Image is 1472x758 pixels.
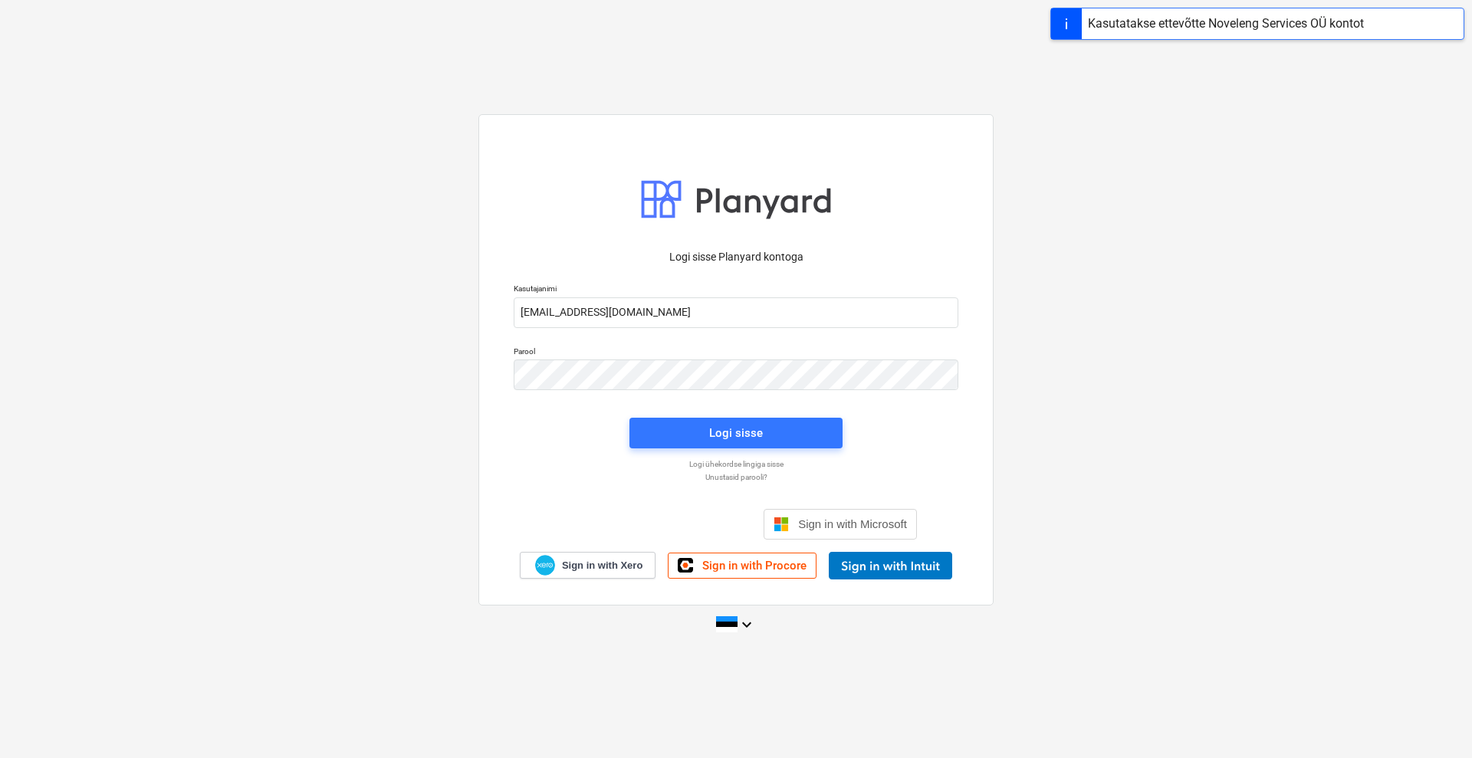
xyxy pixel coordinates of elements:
[514,297,958,328] input: Kasutajanimi
[514,284,958,297] p: Kasutajanimi
[520,552,656,579] a: Sign in with Xero
[514,346,958,359] p: Parool
[547,507,759,541] iframe: Sisselogimine Google'i nupu abil
[506,459,966,469] a: Logi ühekordse lingiga sisse
[562,559,642,573] span: Sign in with Xero
[629,418,843,448] button: Logi sisse
[738,615,756,634] i: keyboard_arrow_down
[506,472,966,482] a: Unustasid parooli?
[709,423,763,443] div: Logi sisse
[798,517,907,530] span: Sign in with Microsoft
[535,555,555,576] img: Xero logo
[514,249,958,265] p: Logi sisse Planyard kontoga
[702,559,807,573] span: Sign in with Procore
[774,517,789,532] img: Microsoft logo
[1088,15,1364,33] div: Kasutatakse ettevõtte Noveleng Services OÜ kontot
[668,553,816,579] a: Sign in with Procore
